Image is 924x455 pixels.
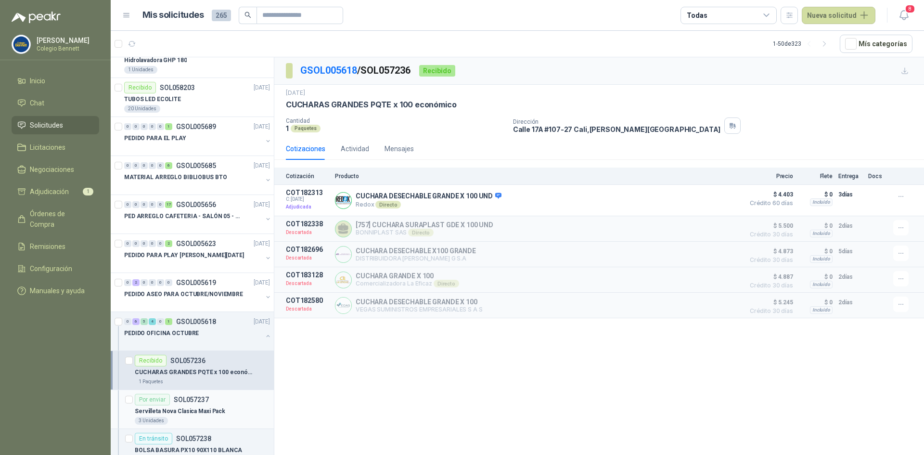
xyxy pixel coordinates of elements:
[176,162,216,169] p: GSOL005685
[838,297,862,308] p: 2 días
[385,143,414,154] div: Mensajes
[124,212,244,221] p: PED ARREGLO CAFETERIA - SALÓN 05 - MATERIAL CARP.
[111,39,274,78] a: Por adjudicarSOL058354[DATE] Hidrolavadora GHP 1801 Unidades
[30,208,90,230] span: Órdenes de Compra
[745,232,793,237] span: Crédito 30 días
[799,189,833,200] p: $ 0
[286,173,329,180] p: Cotización
[286,89,305,98] p: [DATE]
[286,228,329,237] p: Descartada
[12,237,99,256] a: Remisiones
[124,134,186,143] p: PEDIDO PARA EL PLAY
[12,182,99,201] a: Adjudicación1
[124,279,131,286] div: 0
[254,83,270,92] p: [DATE]
[165,162,172,169] div: 6
[838,220,862,232] p: 2 días
[135,407,225,416] p: Servilleta Nova Clasica Maxi Pack
[254,239,270,248] p: [DATE]
[124,105,160,113] div: 20 Unidades
[157,279,164,286] div: 0
[356,272,459,280] p: CUCHARA GRANDE X 100
[141,201,148,208] div: 0
[254,122,270,131] p: [DATE]
[111,78,274,117] a: RecibidoSOL058203[DATE] TUBOS LED ECOLITE20 Unidades
[335,173,739,180] p: Producto
[286,100,456,110] p: CUCHARAS GRANDES PQTE x 100 económico
[286,202,329,212] p: Adjudicada
[165,240,172,247] div: 2
[132,162,140,169] div: 0
[799,220,833,232] p: $ 0
[356,201,501,208] p: Redox
[135,394,170,405] div: Por enviar
[132,318,140,325] div: 6
[341,143,369,154] div: Actividad
[165,279,172,286] div: 0
[149,162,156,169] div: 0
[141,279,148,286] div: 0
[810,230,833,237] div: Incluido
[124,240,131,247] div: 0
[254,161,270,170] p: [DATE]
[124,277,272,308] a: 0 2 0 0 0 0 GSOL005619[DATE] PEDIDO ASEO PARA OCTUBRE/NOVIEMBRE
[799,173,833,180] p: Flete
[838,173,862,180] p: Entrega
[165,318,172,325] div: 1
[37,37,97,44] p: [PERSON_NAME]
[745,200,793,206] span: Crédito 60 días
[419,65,455,77] div: Recibido
[300,63,411,78] p: / SOL057236
[799,271,833,283] p: $ 0
[12,160,99,179] a: Negociaciones
[12,94,99,112] a: Chat
[176,123,216,130] p: GSOL005689
[30,263,72,274] span: Configuración
[513,125,721,133] p: Calle 17A #107-27 Cali , [PERSON_NAME][GEOGRAPHIC_DATA]
[149,279,156,286] div: 0
[838,246,862,257] p: 5 días
[291,125,321,132] div: Paquetes
[83,188,93,195] span: 1
[176,435,211,442] p: SOL057238
[212,10,231,21] span: 265
[124,238,272,269] a: 0 0 0 0 0 2 GSOL005623[DATE] PEDIDO PARA PLAY [PERSON_NAME][DATE]
[12,12,61,23] img: Logo peakr
[434,280,459,287] div: Directo
[149,240,156,247] div: 0
[12,205,99,234] a: Órdenes de Compra
[124,56,187,65] p: Hidrolavadora GHP 180
[132,279,140,286] div: 2
[810,255,833,263] div: Incluido
[687,10,707,21] div: Todas
[30,76,45,86] span: Inicio
[244,12,251,18] span: search
[135,355,167,366] div: Recibido
[111,390,274,429] a: Por enviarSOL057237Servilleta Nova Clasica Maxi Pack3 Unidades
[745,297,793,308] span: $ 5.245
[176,318,216,325] p: GSOL005618
[286,196,329,202] span: C: [DATE]
[135,368,255,377] p: CUCHARAS GRANDES PQTE x 100 económico
[745,271,793,283] span: $ 4.887
[176,201,216,208] p: GSOL005656
[165,201,172,208] div: 17
[30,164,74,175] span: Negociaciones
[300,65,357,76] a: GSOL005618
[135,446,242,455] p: BOLSA BASURA PX10 90X110 BLANCA
[135,433,172,444] div: En tránsito
[356,247,476,255] p: CUCHARA DESECHABLE X100 GRANDE
[286,297,329,304] p: COT182580
[124,82,156,93] div: Recibido
[905,4,915,13] span: 8
[30,142,65,153] span: Licitaciones
[170,357,205,364] p: SOL057236
[157,123,164,130] div: 0
[286,124,289,132] p: 1
[286,304,329,314] p: Descartada
[286,143,325,154] div: Cotizaciones
[141,123,148,130] div: 0
[12,116,99,134] a: Solicitudes
[111,351,274,390] a: RecibidoSOL057236CUCHARAS GRANDES PQTE x 100 económico1 Paquetes
[141,162,148,169] div: 0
